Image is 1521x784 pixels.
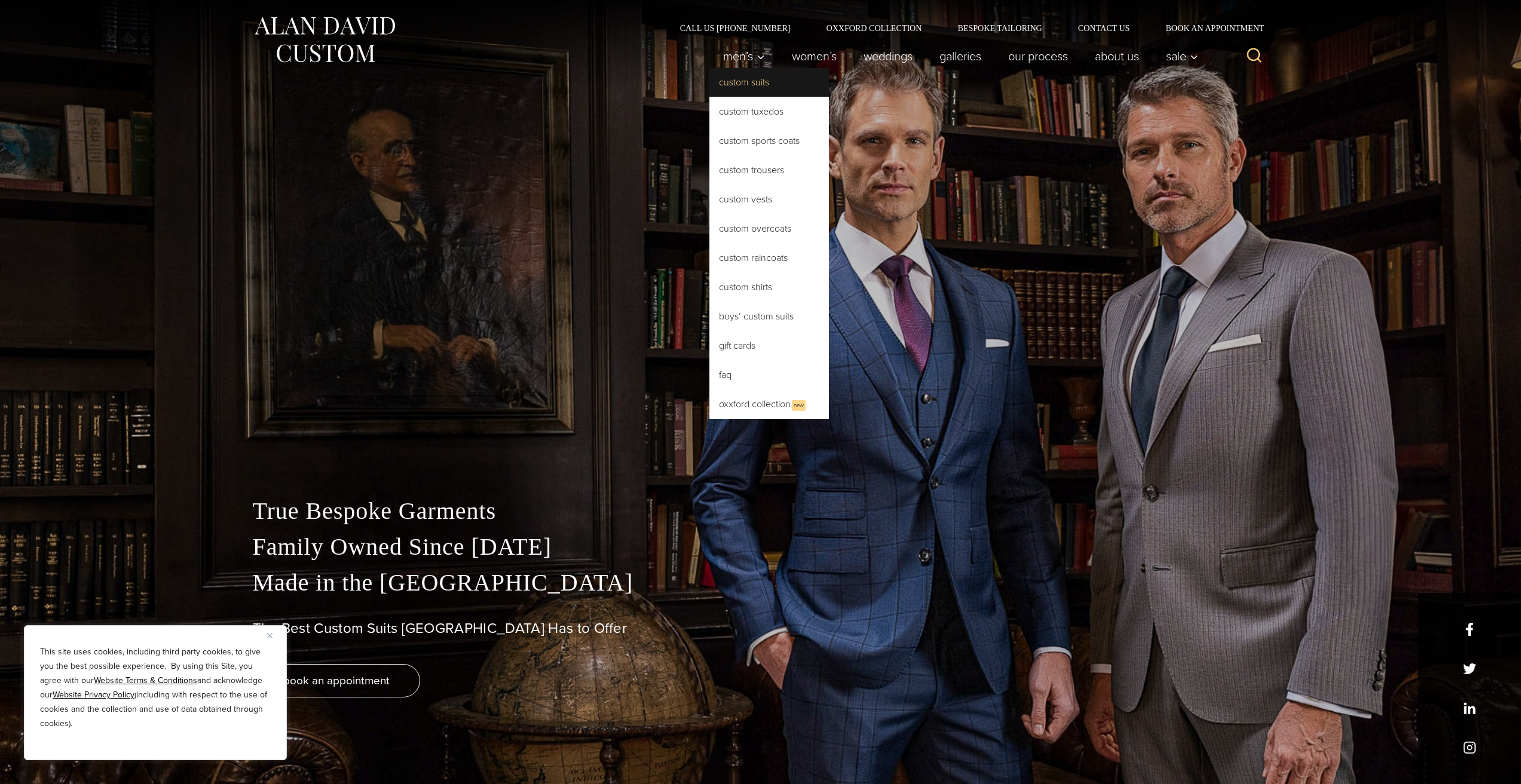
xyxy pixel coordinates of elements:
[709,127,829,155] a: Custom Sports Coats
[709,302,829,331] a: Boys’ Custom Suits
[709,361,829,389] a: FAQ
[1060,24,1148,32] a: Contact Us
[253,493,1269,601] p: True Bespoke Garments Family Owned Since [DATE] Made in the [GEOGRAPHIC_DATA]
[1463,741,1476,754] a: instagram
[40,645,271,731] p: This site uses cookies, including third party cookies, to give you the best possible experience. ...
[709,44,778,68] button: Child menu of Men’s
[267,633,273,638] img: Close
[709,185,829,214] a: Custom Vests
[792,400,806,411] span: New
[1463,662,1476,675] a: x/twitter
[1152,44,1204,68] button: Child menu of Sale
[709,156,829,185] a: Custom Trousers
[1240,42,1269,70] button: View Search Form
[662,24,809,32] a: Call Us [PHONE_NUMBER]
[850,44,926,68] a: weddings
[253,620,1269,637] h1: The Best Custom Suits [GEOGRAPHIC_DATA] Has to Offer
[709,97,829,126] a: Custom Tuxedos
[709,214,829,243] a: Custom Overcoats
[926,44,994,68] a: Galleries
[1147,24,1268,32] a: Book an Appointment
[808,24,939,32] a: Oxxford Collection
[709,44,1204,68] nav: Primary Navigation
[283,672,390,689] span: book an appointment
[53,688,134,701] a: Website Privacy Policy
[709,273,829,302] a: Custom Shirts
[1463,623,1476,636] a: facebook
[1463,702,1476,715] a: linkedin
[709,390,829,419] a: Oxxford CollectionNew
[1081,44,1152,68] a: About Us
[253,13,396,66] img: Alan David Custom
[662,24,1269,32] nav: Secondary Navigation
[94,674,197,687] a: Website Terms & Conditions
[994,44,1081,68] a: Our Process
[267,628,281,642] button: Close
[253,664,420,697] a: book an appointment
[709,331,829,360] a: Gift Cards
[939,24,1060,32] a: Bespoke Tailoring
[778,44,850,68] a: Women’s
[709,244,829,272] a: Custom Raincoats
[709,68,829,97] a: Custom Suits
